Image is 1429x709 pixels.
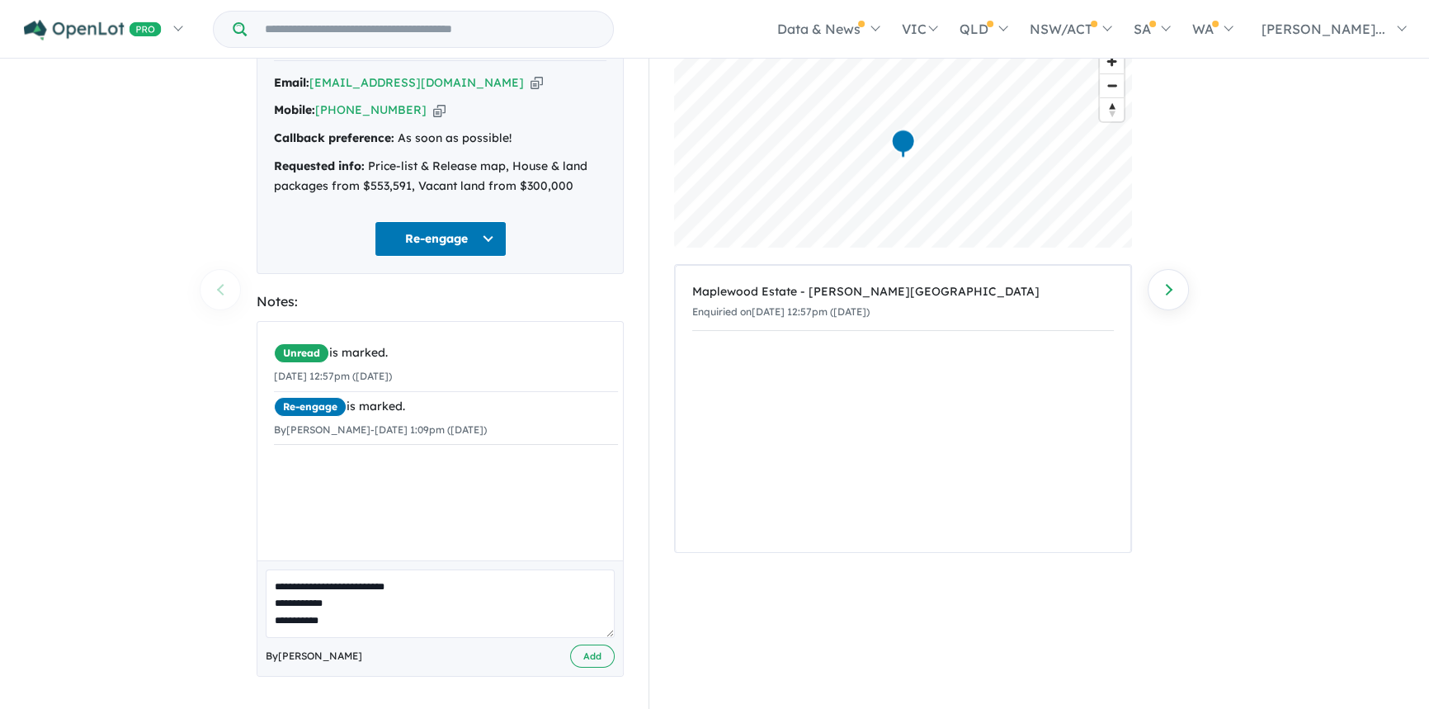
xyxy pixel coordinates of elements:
button: Reset bearing to north [1100,97,1124,121]
button: Zoom out [1100,73,1124,97]
small: [DATE] 12:57pm ([DATE]) [274,370,392,382]
div: Price-list & Release map, House & land packages from $553,591, Vacant land from $300,000 [274,157,606,196]
span: [PERSON_NAME]... [1262,21,1385,37]
button: Copy [531,74,543,92]
input: Try estate name, suburb, builder or developer [250,12,610,47]
span: Zoom out [1100,74,1124,97]
span: Re-engage [274,397,347,417]
strong: Requested info: [274,158,365,173]
a: Maplewood Estate - [PERSON_NAME][GEOGRAPHIC_DATA]Enquiried on[DATE] 12:57pm ([DATE]) [692,274,1114,331]
button: Copy [433,102,446,119]
span: Unread [274,343,329,363]
a: [EMAIL_ADDRESS][DOMAIN_NAME] [309,75,524,90]
div: As soon as possible! [274,129,606,149]
span: Reset bearing to north [1100,98,1124,121]
small: By [PERSON_NAME] - [DATE] 1:09pm ([DATE]) [274,423,487,436]
button: Re-engage [375,221,507,257]
strong: Mobile: [274,102,315,117]
div: Notes: [257,291,624,313]
div: is marked. [274,397,618,417]
div: is marked. [274,343,618,363]
a: [PHONE_NUMBER] [315,102,427,117]
span: By [PERSON_NAME] [266,648,362,664]
button: Zoom in [1100,50,1124,73]
div: Map marker [891,129,916,159]
img: Openlot PRO Logo White [24,20,162,40]
strong: Callback preference: [274,130,394,145]
strong: Email: [274,75,309,90]
small: Enquiried on [DATE] 12:57pm ([DATE]) [692,305,870,318]
button: Add [570,645,615,669]
div: Maplewood Estate - [PERSON_NAME][GEOGRAPHIC_DATA] [692,282,1114,302]
canvas: Map [674,41,1132,248]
